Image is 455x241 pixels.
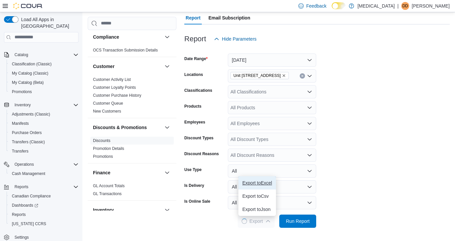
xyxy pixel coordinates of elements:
[7,219,81,228] button: [US_STATE] CCRS
[412,2,450,10] p: [PERSON_NAME]
[12,71,48,76] span: My Catalog (Classic)
[7,110,81,119] button: Adjustments (Classic)
[9,120,78,127] span: Manifests
[300,73,305,79] button: Clear input
[88,136,176,163] div: Discounts & Promotions
[307,89,312,94] button: Open list of options
[93,109,121,113] a: New Customers
[93,100,123,106] span: Customer Queue
[13,3,43,9] img: Cova
[163,33,171,41] button: Compliance
[184,167,201,172] label: Use Type
[9,88,35,96] a: Promotions
[15,52,28,57] span: Catalog
[9,201,41,209] a: Dashboards
[184,35,206,43] h3: Report
[9,170,48,178] a: Cash Management
[7,69,81,78] button: My Catalog (Classic)
[228,196,316,209] button: All
[7,147,81,156] button: Transfers
[282,74,286,78] button: Remove Unit 385 North Dollarton Highway from selection in this group
[9,211,28,219] a: Reports
[184,104,201,109] label: Products
[307,137,312,142] button: Open list of options
[93,77,131,82] a: Customer Activity List
[88,182,176,200] div: Finance
[93,154,113,158] a: Promotions
[9,79,46,86] a: My Catalog (Beta)
[184,56,208,61] label: Date Range
[163,206,171,214] button: Inventory
[93,47,158,52] span: OCS Transaction Submission Details
[9,88,78,96] span: Promotions
[307,121,312,126] button: Open list of options
[242,193,272,199] span: Export to Csv
[93,183,125,188] a: GL Account Totals
[208,11,250,24] span: Email Subscription
[12,212,26,217] span: Reports
[12,183,31,191] button: Reports
[233,72,281,79] span: Unit [STREET_ADDRESS]
[397,2,399,10] p: |
[12,121,29,126] span: Manifests
[163,62,171,70] button: Customer
[93,85,136,90] span: Customer Loyalty Points
[12,221,46,226] span: [US_STATE] CCRS
[9,79,78,86] span: My Catalog (Beta)
[1,50,81,59] button: Catalog
[12,193,51,199] span: Canadian Compliance
[12,112,50,117] span: Adjustments (Classic)
[184,151,219,156] label: Discount Reasons
[307,153,312,158] button: Open list of options
[15,102,31,108] span: Inventory
[12,160,78,168] span: Operations
[163,123,171,131] button: Discounts & Promotions
[12,160,37,168] button: Operations
[15,235,29,240] span: Settings
[93,146,124,151] span: Promotion Details
[9,201,78,209] span: Dashboards
[93,138,110,143] span: Discounts
[184,135,213,141] label: Discount Types
[93,63,162,69] button: Customer
[93,63,114,69] h3: Customer
[306,3,326,9] span: Feedback
[12,203,38,208] span: Dashboards
[7,169,81,178] button: Cash Management
[9,147,78,155] span: Transfers
[186,11,200,24] span: Report
[93,33,162,40] button: Compliance
[238,215,275,228] button: LoadingExport
[93,77,131,82] span: Customer Activity List
[9,220,78,228] span: Washington CCRS
[93,85,136,89] a: Customer Loyalty Points
[93,48,158,52] a: OCS Transaction Submission Details
[222,36,257,42] span: Hide Parameters
[12,51,31,59] button: Catalog
[15,162,34,167] span: Operations
[228,164,316,178] button: All
[9,110,53,118] a: Adjustments (Classic)
[12,101,33,109] button: Inventory
[12,51,78,59] span: Catalog
[18,16,78,29] span: Load All Apps in [GEOGRAPHIC_DATA]
[88,46,176,56] div: Compliance
[12,183,78,191] span: Reports
[242,215,271,228] span: Export
[7,201,81,210] a: Dashboards
[279,215,316,228] button: Run Report
[7,191,81,201] button: Canadian Compliance
[93,101,123,105] a: Customer Queue
[93,191,122,196] a: GL Transactions
[7,128,81,137] button: Purchase Orders
[93,169,162,176] button: Finance
[286,218,310,224] span: Run Report
[184,199,210,204] label: Is Online Sale
[12,89,32,94] span: Promotions
[9,192,78,200] span: Canadian Compliance
[1,160,81,169] button: Operations
[357,2,395,10] p: [MEDICAL_DATA]
[184,72,203,77] label: Locations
